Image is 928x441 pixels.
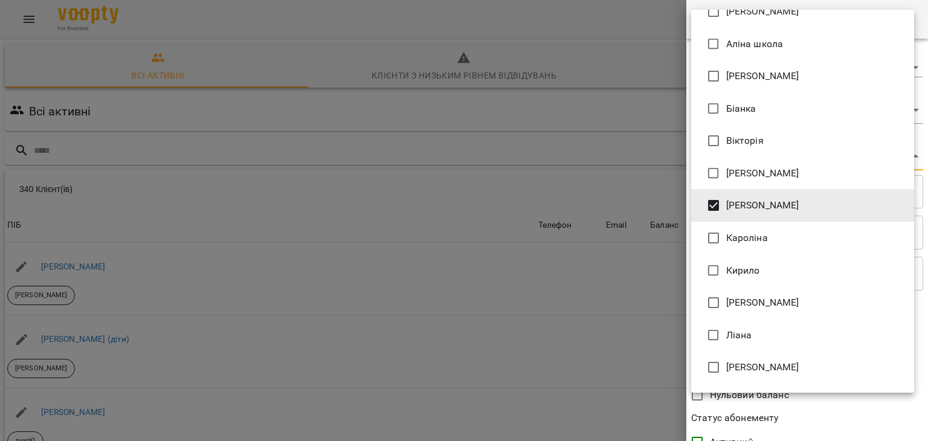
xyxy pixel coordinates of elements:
[726,4,799,19] span: [PERSON_NAME]
[726,328,752,343] span: Ліана
[726,263,760,278] span: Кирило
[726,360,799,375] span: [PERSON_NAME]
[726,166,799,181] span: [PERSON_NAME]
[726,393,799,407] span: [PERSON_NAME]
[726,101,756,116] span: Біанка
[726,231,768,245] span: Кароліна
[726,134,764,148] span: Вікторія
[726,37,784,51] span: Аліна школа
[726,69,799,83] span: [PERSON_NAME]
[726,295,799,310] span: [PERSON_NAME]
[726,198,799,213] span: [PERSON_NAME]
